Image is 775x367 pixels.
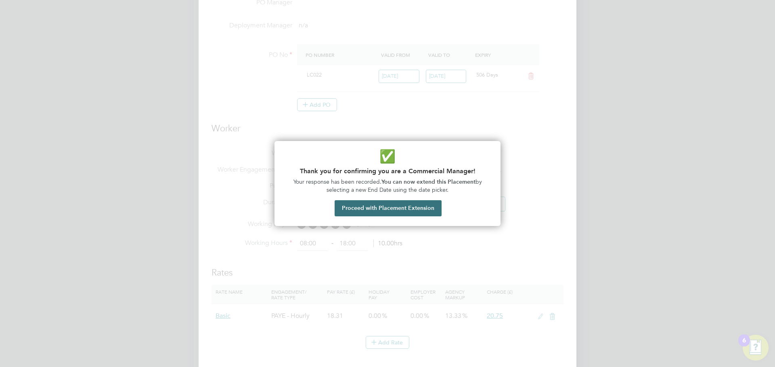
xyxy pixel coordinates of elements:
span: by selecting a new End Date using the date picker. [327,178,484,193]
h2: Thank you for confirming you are a Commercial Manager! [284,167,491,175]
div: Commercial Manager Confirmation [274,141,501,226]
button: Proceed with Placement Extension [335,200,442,216]
strong: You can now extend this Placement [381,178,475,185]
span: Your response has been recorded. [293,178,381,185]
p: ✅ [284,147,491,166]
